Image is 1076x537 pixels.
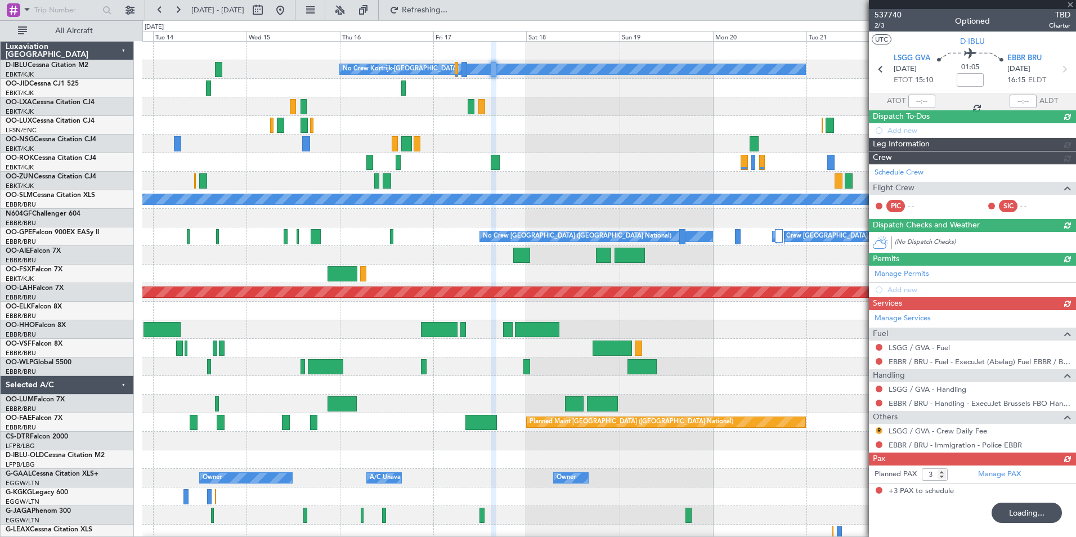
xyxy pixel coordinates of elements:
[875,21,902,30] span: 2/3
[6,498,39,506] a: EGGW/LTN
[6,155,34,162] span: OO-ROK
[955,15,990,27] div: Optioned
[6,322,35,329] span: OO-HHO
[557,469,576,486] div: Owner
[384,1,452,19] button: Refreshing...
[1049,21,1070,30] span: Charter
[6,145,34,153] a: EBKT/KJK
[6,508,71,514] a: G-JAGAPhenom 300
[6,248,61,254] a: OO-AIEFalcon 7X
[401,6,449,14] span: Refreshing...
[6,266,62,273] a: OO-FSXFalcon 7X
[6,89,34,97] a: EBKT/KJK
[6,70,34,79] a: EBKT/KJK
[620,31,713,41] div: Sun 19
[340,31,433,41] div: Thu 16
[6,229,99,236] a: OO-GPEFalcon 900EX EASy II
[6,516,39,525] a: EGGW/LTN
[6,471,98,477] a: G-GAALCessna Citation XLS+
[6,452,105,459] a: D-IBLU-OLDCessna Citation M2
[1039,96,1058,107] span: ALDT
[6,303,31,310] span: OO-ELK
[6,192,33,199] span: OO-SLM
[6,285,33,292] span: OO-LAH
[6,460,35,469] a: LFPB/LBG
[6,489,32,496] span: G-KGKG
[6,526,92,533] a: G-LEAXCessna Citation XLS
[6,341,32,347] span: OO-VSF
[6,163,34,172] a: EBKT/KJK
[246,31,340,41] div: Wed 15
[6,248,30,254] span: OO-AIE
[6,359,71,366] a: OO-WLPGlobal 5500
[6,155,96,162] a: OO-ROKCessna Citation CJ4
[191,5,244,15] span: [DATE] - [DATE]
[6,312,36,320] a: EBBR/BRU
[1028,75,1046,86] span: ELDT
[6,396,34,403] span: OO-LUM
[887,96,905,107] span: ATOT
[6,136,96,143] a: OO-NSGCessna Citation CJ4
[6,359,33,366] span: OO-WLP
[992,503,1062,523] div: Loading...
[6,322,66,329] a: OO-HHOFalcon 8X
[6,118,32,124] span: OO-LUX
[6,489,68,496] a: G-KGKGLegacy 600
[6,330,36,339] a: EBBR/BRU
[872,34,891,44] button: UTC
[12,22,122,40] button: All Aircraft
[6,275,34,283] a: EBKT/KJK
[6,303,62,310] a: OO-ELKFalcon 8X
[6,341,62,347] a: OO-VSFFalcon 8X
[34,2,99,19] input: Trip Number
[6,99,95,106] a: OO-LXACessna Citation CJ4
[6,219,36,227] a: EBBR/BRU
[6,118,95,124] a: OO-LUXCessna Citation CJ4
[6,62,88,69] a: D-IBLUCessna Citation M2
[894,75,912,86] span: ETOT
[6,415,32,422] span: OO-FAE
[6,433,30,440] span: CS-DTR
[6,62,28,69] span: D-IBLU
[960,35,985,47] span: D-IBLU
[6,433,68,440] a: CS-DTRFalcon 2000
[6,293,36,302] a: EBBR/BRU
[6,229,32,236] span: OO-GPE
[894,53,930,64] span: LSGG GVA
[6,99,32,106] span: OO-LXA
[370,469,416,486] div: A/C Unavailable
[961,62,979,73] span: 01:05
[6,479,39,487] a: EGGW/LTN
[6,396,65,403] a: OO-LUMFalcon 7X
[6,526,30,533] span: G-LEAX
[806,31,900,41] div: Tue 21
[6,136,34,143] span: OO-NSG
[6,211,80,217] a: N604GFChallenger 604
[6,108,34,116] a: EBKT/KJK
[153,31,246,41] div: Tue 14
[530,414,733,431] div: Planned Maint [GEOGRAPHIC_DATA] ([GEOGRAPHIC_DATA] National)
[6,256,36,265] a: EBBR/BRU
[6,192,95,199] a: OO-SLMCessna Citation XLS
[6,266,32,273] span: OO-FSX
[6,368,36,376] a: EBBR/BRU
[6,349,36,357] a: EBBR/BRU
[433,31,527,41] div: Fri 17
[6,442,35,450] a: LFPB/LBG
[6,80,29,87] span: OO-JID
[6,173,34,180] span: OO-ZUN
[6,173,96,180] a: OO-ZUNCessna Citation CJ4
[6,405,36,413] a: EBBR/BRU
[6,126,37,135] a: LFSN/ENC
[6,508,32,514] span: G-JAGA
[526,31,620,41] div: Sat 18
[6,80,79,87] a: OO-JIDCessna CJ1 525
[6,423,36,432] a: EBBR/BRU
[1007,64,1030,75] span: [DATE]
[713,31,806,41] div: Mon 20
[6,211,32,217] span: N604GF
[203,469,222,486] div: Owner
[6,471,32,477] span: G-GAAL
[1007,75,1025,86] span: 16:15
[29,27,119,35] span: All Aircraft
